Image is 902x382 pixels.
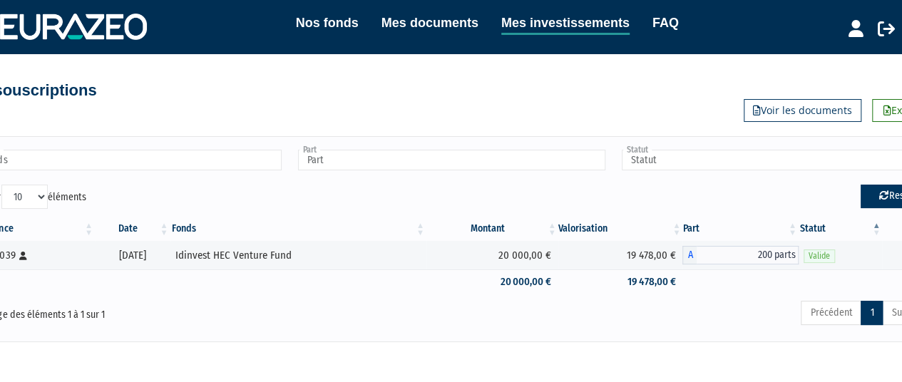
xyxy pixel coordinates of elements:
[558,241,683,269] td: 19 478,00 €
[426,269,558,294] td: 20 000,00 €
[682,217,798,241] th: Part: activer pour trier la colonne par ordre croissant
[426,217,558,241] th: Montant: activer pour trier la colonne par ordre croissant
[744,99,861,122] a: Voir les documents
[697,246,798,264] span: 200 parts
[100,248,165,263] div: [DATE]
[95,217,170,241] th: Date: activer pour trier la colonne par ordre croissant
[558,217,683,241] th: Valorisation: activer pour trier la colonne par ordre croissant
[558,269,683,294] td: 19 478,00 €
[804,249,835,263] span: Valide
[861,301,883,325] a: 1
[175,248,421,263] div: Idinvest HEC Venture Fund
[652,13,679,33] a: FAQ
[501,13,630,35] a: Mes investissements
[682,246,697,264] span: A
[426,241,558,269] td: 20 000,00 €
[170,217,426,241] th: Fonds: activer pour trier la colonne par ordre croissant
[799,217,883,241] th: Statut : activer pour trier la colonne par ordre d&eacute;croissant
[19,252,27,260] i: [Français] Personne physique
[1,185,48,209] select: Afficheréléments
[296,13,359,33] a: Nos fonds
[381,13,478,33] a: Mes documents
[801,301,861,325] a: Précédent
[682,246,798,264] div: A - Idinvest HEC Venture Fund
